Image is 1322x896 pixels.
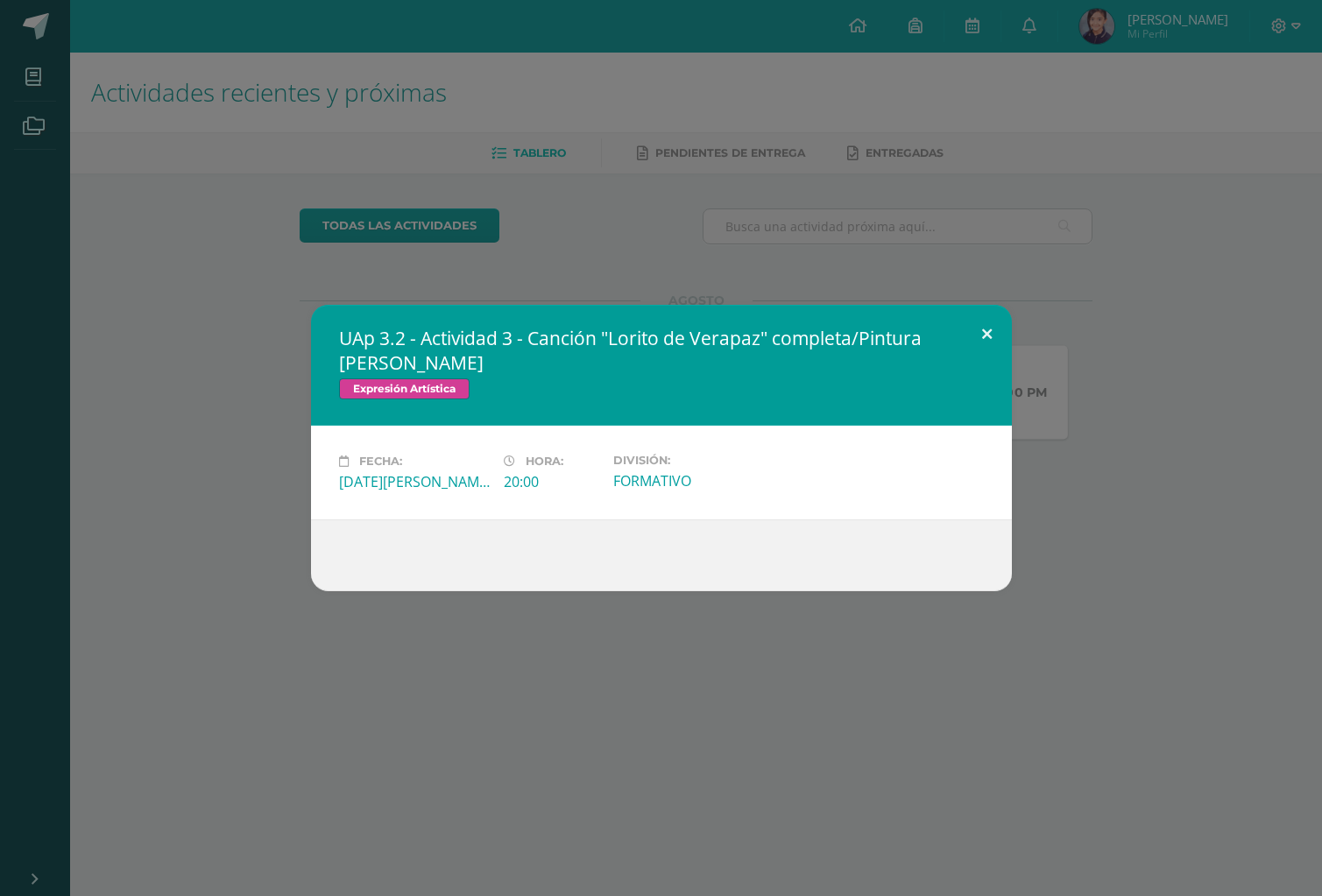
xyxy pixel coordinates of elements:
div: 20:00 [504,472,599,491]
h2: UAp 3.2 - Actividad 3 - Canción "Lorito de Verapaz" completa/Pintura [PERSON_NAME] [339,326,984,375]
span: Expresión Artística [339,378,470,399]
label: División: [613,454,764,467]
span: Hora: [526,455,563,468]
div: FORMATIVO [613,471,764,490]
button: Close (Esc) [962,305,1012,364]
span: Fecha: [359,455,402,468]
div: [DATE][PERSON_NAME] [339,472,490,491]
